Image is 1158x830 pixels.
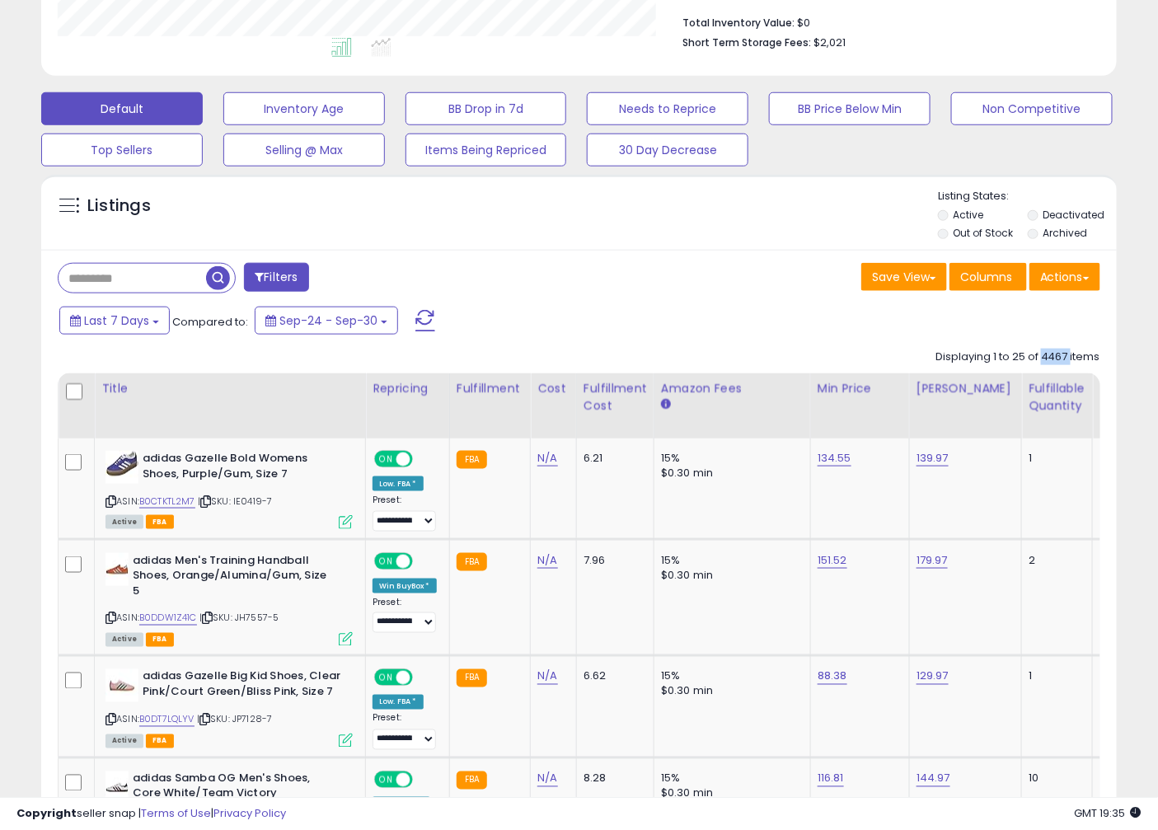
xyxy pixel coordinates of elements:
[537,552,557,569] a: N/A
[199,612,279,625] span: | SKU: JH7557-5
[146,515,174,529] span: FBA
[818,552,847,569] a: 151.52
[661,669,798,684] div: 15%
[213,805,286,821] a: Privacy Policy
[133,771,333,822] b: adidas Samba OG Men's Shoes, Core White/Team Victory Red/Night Indigo, Size 11.5
[917,771,950,787] a: 144.97
[376,554,396,568] span: ON
[917,380,1015,397] div: [PERSON_NAME]
[682,12,1088,31] li: $0
[105,515,143,529] span: All listings currently available for purchase on Amazon
[661,451,798,466] div: 15%
[84,312,149,329] span: Last 7 Days
[457,669,487,687] small: FBA
[59,307,170,335] button: Last 7 Days
[101,380,359,397] div: Title
[818,450,851,467] a: 134.55
[373,579,437,593] div: Win BuyBox *
[1029,771,1080,786] div: 10
[105,553,353,645] div: ASIN:
[133,553,333,603] b: adidas Men's Training Handball Shoes, Orange/Alumina/Gum, Size 5
[661,684,798,699] div: $0.30 min
[917,450,949,467] a: 139.97
[861,263,947,291] button: Save View
[223,134,385,166] button: Selling @ Max
[584,553,641,568] div: 7.96
[16,806,286,822] div: seller snap | |
[661,568,798,583] div: $0.30 min
[87,195,151,218] h5: Listings
[917,668,949,685] a: 129.97
[949,263,1027,291] button: Columns
[1029,553,1080,568] div: 2
[410,671,437,685] span: OFF
[813,35,846,50] span: $2,021
[537,380,570,397] div: Cost
[1029,380,1085,415] div: Fulfillable Quantity
[818,668,847,685] a: 88.38
[917,552,948,569] a: 179.97
[584,451,641,466] div: 6.21
[537,450,557,467] a: N/A
[1029,263,1100,291] button: Actions
[954,208,984,222] label: Active
[141,805,211,821] a: Terms of Use
[661,380,804,397] div: Amazon Fees
[587,134,748,166] button: 30 Day Decrease
[105,669,353,746] div: ASIN:
[198,495,273,508] span: | SKU: IE0419-7
[410,453,437,467] span: OFF
[197,713,273,726] span: | SKU: JP7128-7
[146,734,174,748] span: FBA
[105,771,129,804] img: 21oYMDxiJuL._SL40_.jpg
[1043,226,1088,240] label: Archived
[146,633,174,647] span: FBA
[143,451,343,485] b: adidas Gazelle Bold Womens Shoes, Purple/Gum, Size 7
[457,451,487,469] small: FBA
[661,397,671,412] small: Amazon Fees.
[584,669,641,684] div: 6.62
[143,669,343,704] b: adidas Gazelle Big Kid Shoes, Clear Pink/Court Green/Bliss Pink, Size 7
[769,92,931,125] button: BB Price Below Min
[537,771,557,787] a: N/A
[105,669,138,702] img: 3170b8MoabL._SL40_.jpg
[1029,451,1080,466] div: 1
[373,695,424,710] div: Low. FBA *
[661,466,798,481] div: $0.30 min
[373,495,437,532] div: Preset:
[41,92,203,125] button: Default
[41,134,203,166] button: Top Sellers
[105,553,129,586] img: 31KEyMTcFaL._SL40_.jpg
[584,380,647,415] div: Fulfillment Cost
[406,134,567,166] button: Items Being Repriced
[410,772,437,786] span: OFF
[373,380,443,397] div: Repricing
[584,771,641,786] div: 8.28
[105,451,353,528] div: ASIN:
[223,92,385,125] button: Inventory Age
[1029,669,1080,684] div: 1
[682,16,795,30] b: Total Inventory Value:
[410,554,437,568] span: OFF
[818,771,844,787] a: 116.81
[457,380,523,397] div: Fulfillment
[951,92,1113,125] button: Non Competitive
[255,307,398,335] button: Sep-24 - Sep-30
[406,92,567,125] button: BB Drop in 7d
[457,553,487,571] small: FBA
[105,451,138,484] img: 41y0H86dZzL._SL40_.jpg
[938,189,1117,204] p: Listing States:
[935,349,1100,365] div: Displaying 1 to 25 of 4467 items
[537,668,557,685] a: N/A
[960,269,1012,285] span: Columns
[105,633,143,647] span: All listings currently available for purchase on Amazon
[587,92,748,125] button: Needs to Reprice
[661,771,798,786] div: 15%
[139,495,195,509] a: B0CTKTL2M7
[105,734,143,748] span: All listings currently available for purchase on Amazon
[457,771,487,790] small: FBA
[244,263,308,292] button: Filters
[16,805,77,821] strong: Copyright
[139,713,195,727] a: B0DT7LQLYV
[139,612,197,626] a: B0DDW1Z41C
